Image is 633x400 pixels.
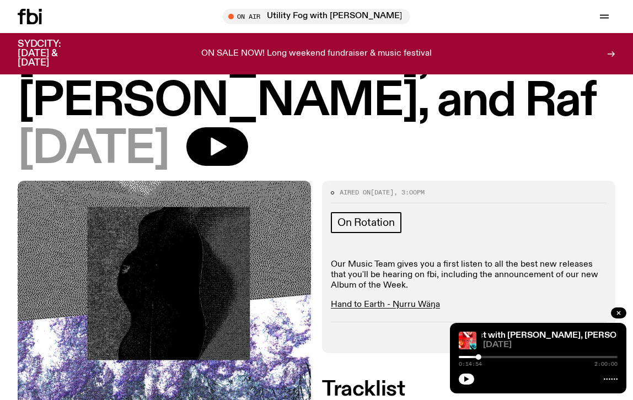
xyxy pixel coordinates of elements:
h2: Tracklist [322,380,615,399]
span: Aired on [340,188,371,197]
span: On Rotation [337,217,395,229]
p: Our Music Team gives you a first listen to all the best new releases that you'll be hearing on fb... [331,260,607,291]
span: , 3:00pm [394,188,425,197]
a: Hand to Earth - Ŋurru Wäŋa [331,300,440,309]
button: On AirUtility Fog with [PERSON_NAME] [223,9,410,24]
img: The cover image for this episode of The Playlist, featuring the title of the show as well as the ... [459,332,476,349]
a: On Rotation [331,212,401,233]
h3: SYDCITY: [DATE] & [DATE] [18,40,88,68]
span: [DATE] [483,341,618,349]
p: ON SALE NOW! Long weekend fundraiser & music festival [201,49,432,59]
span: 2:00:00 [594,361,618,367]
span: [DATE] [371,188,394,197]
span: [DATE] [18,127,169,172]
span: 0:14:54 [459,361,482,367]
